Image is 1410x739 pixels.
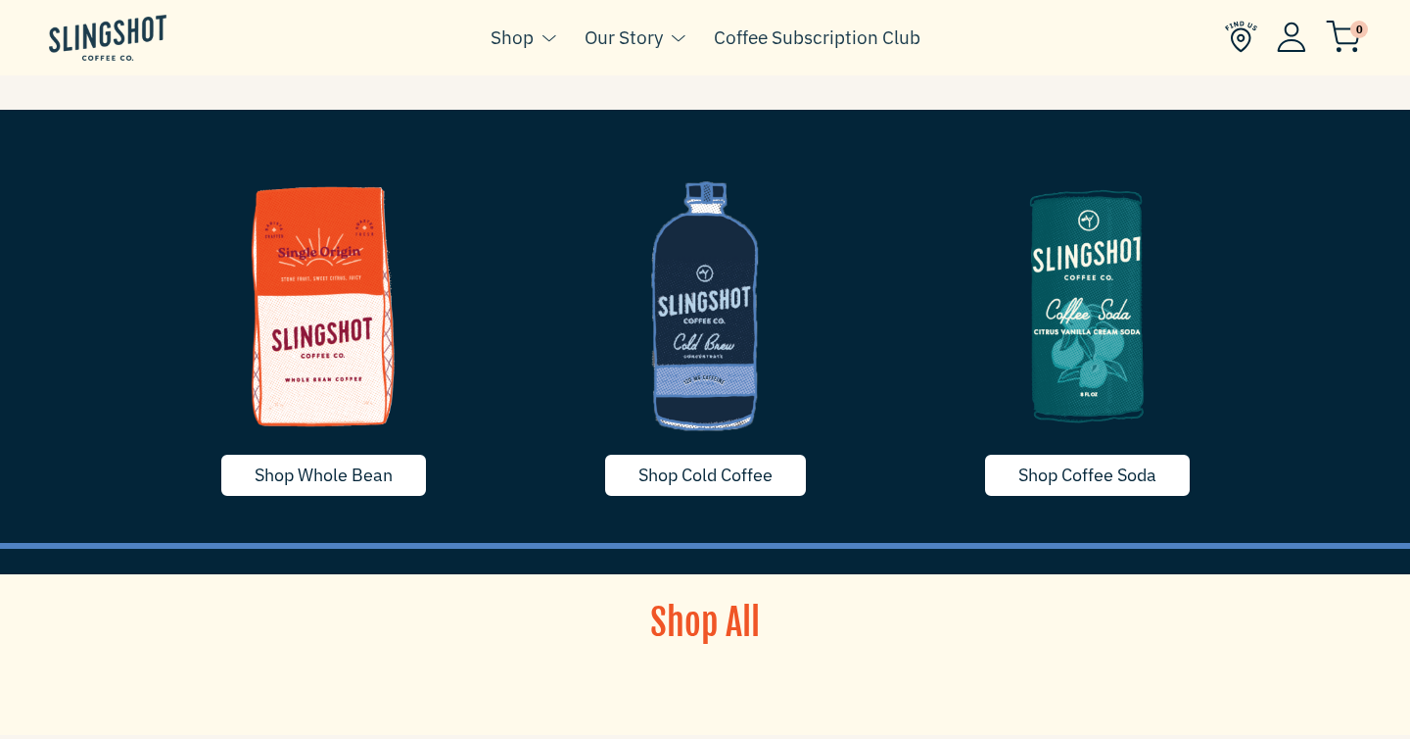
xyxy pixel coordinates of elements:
a: Coffee Subscription Club [714,23,920,52]
span: Shop Whole Bean [255,464,393,486]
span: 0 [1350,21,1368,38]
img: cart [1326,21,1361,53]
img: image-5-1635790255718_1200x.png [911,159,1263,453]
img: whole-bean-1635790255739_1200x.png [147,159,499,453]
a: Our Story [585,23,663,52]
img: Account [1277,22,1306,52]
span: Shop Coffee Soda [1018,464,1156,486]
img: coldcoffee-1635629668715_1200x.png [529,159,881,453]
span: Shop Cold Coffee [638,464,773,486]
a: 0 [1326,25,1361,49]
img: Find Us [1225,21,1257,53]
a: Shop [491,23,534,52]
h1: Shop All [524,599,886,648]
